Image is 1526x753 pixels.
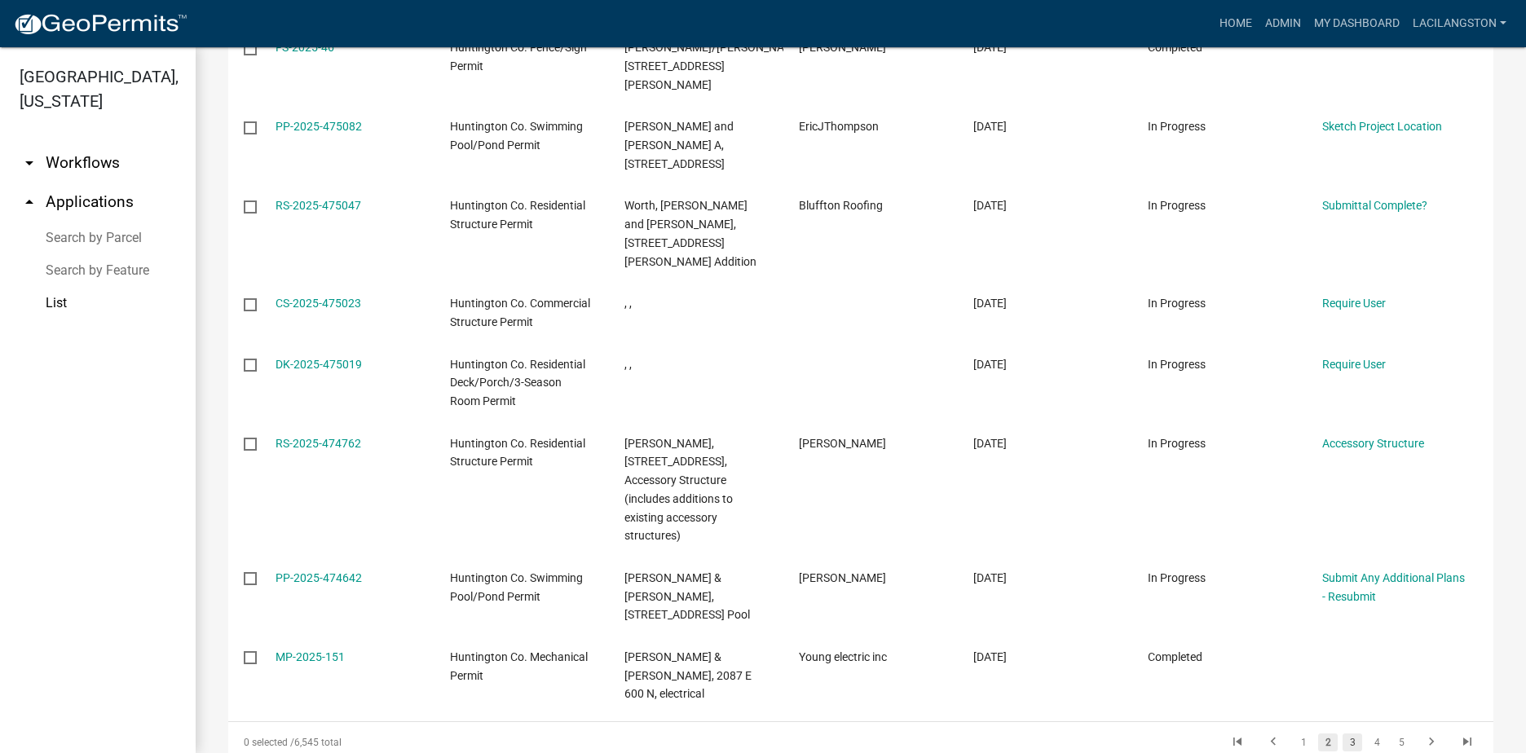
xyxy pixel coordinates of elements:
a: 1 [1294,733,1313,751]
span: Bluffton Roofing [799,199,883,212]
span: In Progress [1148,120,1206,133]
a: LaciLangston [1406,8,1513,39]
span: 09/08/2025 [973,41,1007,54]
span: In Progress [1148,199,1206,212]
span: In Progress [1148,437,1206,450]
a: CS-2025-475023 [276,297,361,310]
span: 0 selected / [244,737,294,748]
a: go to last page [1452,733,1483,751]
span: Gerik spann [799,437,886,450]
span: Melinda L Snow [799,571,886,584]
a: go to first page [1222,733,1253,751]
span: Huntington Co. Swimming Pool/Pond Permit [450,571,583,603]
span: In Progress [1148,571,1206,584]
span: Completed [1148,41,1202,54]
a: DK-2025-475019 [276,358,362,371]
span: , , [624,358,632,371]
span: 09/06/2025 [973,571,1007,584]
a: Admin [1259,8,1308,39]
span: Huntington Co. Residential Structure Permit [450,437,585,469]
span: Spann, Heather R, 1433 Walnut St, Accessory Structure (includes additions to existing accessory s... [624,437,733,543]
span: ROBROCK, BRAD & SHANNA K AVERILL, 2087 E 600 N, electrical [624,650,752,701]
a: Submit Any Additional Plans - Resubmit [1322,571,1465,603]
span: Huntington Co. Swimming Pool/Pond Permit [450,120,583,152]
a: FS-2025-46 [276,41,334,54]
span: Huntington Co. Commercial Structure Permit [450,297,590,328]
span: Completed [1148,650,1202,663]
span: , , [624,297,632,310]
span: Worth, James and Stacey, 395 W Morse St, Dwelling Addition [624,199,756,267]
a: MP-2025-151 [276,650,345,663]
a: Home [1213,8,1259,39]
a: Require User [1322,297,1386,310]
span: Thompson, Eric J and Holly A, 6657 N 900 W, Pond [624,120,734,170]
a: Sketch Project Location [1322,120,1442,133]
span: EricJThompson [799,120,879,133]
i: arrow_drop_down [20,153,39,173]
span: 09/08/2025 [973,199,1007,212]
a: PP-2025-475082 [276,120,362,133]
a: PP-2025-474642 [276,571,362,584]
a: 4 [1367,733,1387,751]
a: 2 [1318,733,1338,751]
span: Snow, Craig & Melinda, 2541 W 600 S, Swimming Pool [624,571,750,622]
a: 3 [1343,733,1362,751]
a: go to next page [1416,733,1447,751]
a: My Dashboard [1308,8,1406,39]
span: 09/08/2025 [973,120,1007,133]
span: 09/08/2025 [973,358,1007,371]
span: 09/06/2025 [973,650,1007,663]
span: Dillon [799,41,886,54]
a: go to previous page [1258,733,1289,751]
span: Peters, Robert W/Stephanie M, 210 Woodfield Ct, Fence [624,41,806,91]
a: RS-2025-475047 [276,199,361,212]
span: 09/08/2025 [973,297,1007,310]
a: RS-2025-474762 [276,437,361,450]
span: Young electric inc [799,650,887,663]
span: Huntington Co. Residential Deck/Porch/3-Season Room Permit [450,358,585,408]
span: In Progress [1148,358,1206,371]
span: In Progress [1148,297,1206,310]
a: Accessory Structure [1322,437,1424,450]
a: 5 [1391,733,1411,751]
a: Require User [1322,358,1386,371]
span: Huntington Co. Mechanical Permit [450,650,588,682]
span: 09/07/2025 [973,437,1007,450]
span: Huntington Co. Residential Structure Permit [450,199,585,231]
i: arrow_drop_up [20,192,39,212]
a: Submittal Complete? [1322,199,1427,212]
